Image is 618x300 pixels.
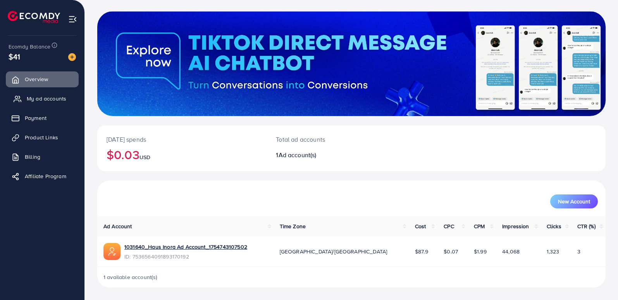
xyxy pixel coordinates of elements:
[25,75,48,83] span: Overview
[550,194,598,208] button: New Account
[444,222,454,230] span: CPC
[124,243,247,251] a: 1031640_Haus Inora Ad Account_1754743107502
[547,222,561,230] span: Clicks
[68,53,76,61] img: image
[276,135,384,144] p: Total ad accounts
[6,130,79,145] a: Product Links
[558,199,590,204] span: New Account
[577,248,580,255] span: 3
[474,222,485,230] span: CPM
[547,248,559,255] span: 1,323
[6,91,79,106] a: My ad accounts
[6,149,79,165] a: Billing
[25,172,66,180] span: Affiliate Program
[280,248,387,255] span: [GEOGRAPHIC_DATA]/[GEOGRAPHIC_DATA]
[9,51,20,62] span: $41
[415,222,426,230] span: Cost
[25,114,46,122] span: Payment
[415,248,428,255] span: $87.9
[139,153,150,161] span: USD
[25,153,40,161] span: Billing
[27,95,66,102] span: My ad accounts
[276,151,384,159] h2: 1
[107,135,257,144] p: [DATE] spends
[280,222,306,230] span: Time Zone
[474,248,487,255] span: $1.99
[279,151,317,159] span: Ad account(s)
[103,243,121,260] img: ic-ads-acc.e4c84228.svg
[9,43,50,50] span: Ecomdy Balance
[103,273,158,281] span: 1 available account(s)
[103,222,132,230] span: Ad Account
[68,15,77,24] img: menu
[585,265,612,294] iframe: Chat
[25,134,58,141] span: Product Links
[502,222,529,230] span: Impression
[6,168,79,184] a: Affiliate Program
[124,253,247,260] span: ID: 7536564091893170192
[577,222,596,230] span: CTR (%)
[444,248,458,255] span: $0.07
[6,71,79,87] a: Overview
[6,110,79,126] a: Payment
[502,248,520,255] span: 44,068
[8,11,60,23] img: logo
[107,147,257,162] h2: $0.03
